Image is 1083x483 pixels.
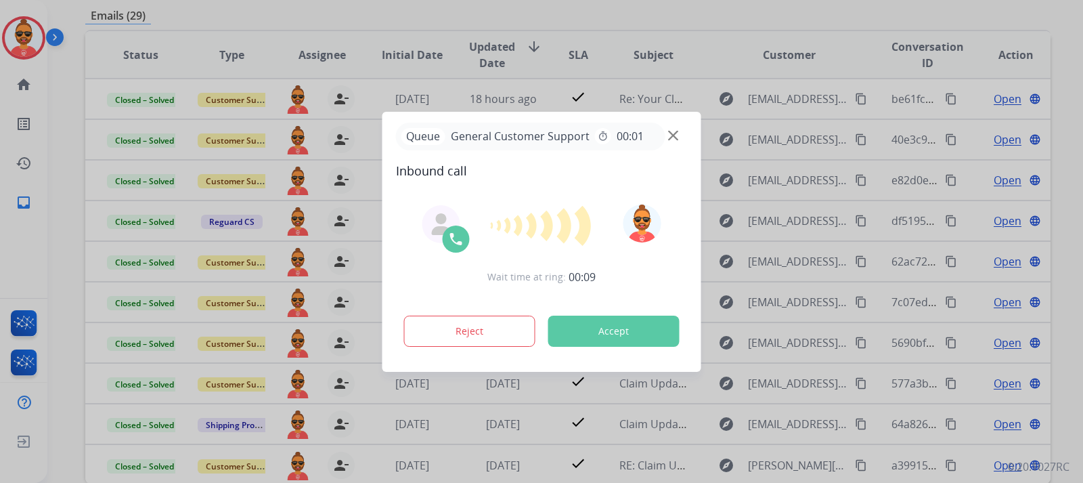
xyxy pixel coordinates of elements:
span: General Customer Support [445,128,595,144]
img: avatar [623,205,661,243]
img: call-icon [448,231,464,247]
span: Inbound call [396,161,688,180]
p: 0.20.1027RC [1008,459,1069,475]
span: 00:01 [617,128,644,144]
mat-icon: timer [598,131,609,142]
button: Accept [548,316,680,347]
button: Reject [404,316,535,347]
img: close-button [668,130,678,140]
p: Queue [401,128,445,145]
span: 00:09 [569,269,596,285]
span: Wait time at ring: [487,270,566,284]
img: agent-avatar [430,213,452,235]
